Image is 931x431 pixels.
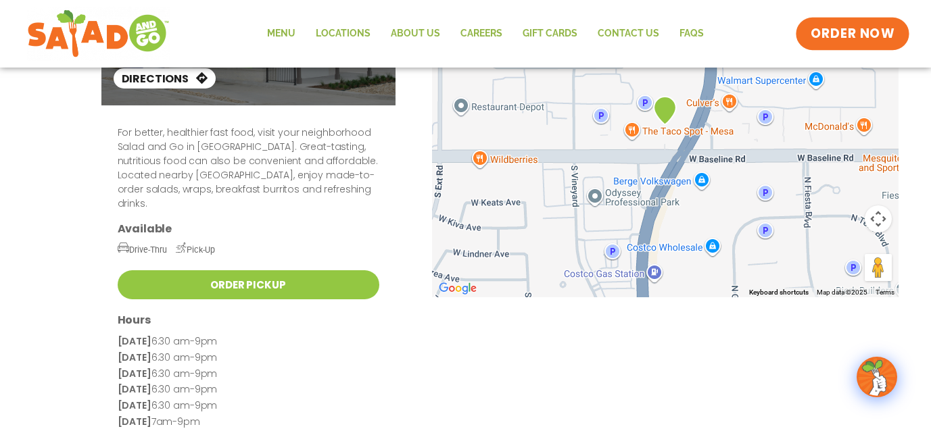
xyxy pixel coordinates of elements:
a: About Us [381,18,450,49]
a: Locations [306,18,381,49]
button: Map camera controls [865,205,892,232]
strong: [DATE] [118,399,151,412]
a: Terms (opens in new tab) [876,288,894,296]
p: 6:30 am-9pm [118,398,379,414]
h3: Available [118,222,379,236]
a: FAQs [669,18,714,49]
p: 6:30 am-9pm [118,350,379,366]
p: 6:30 am-9pm [118,382,379,398]
strong: [DATE] [118,367,151,380]
button: Drag Pegman onto the map to open Street View [865,254,892,281]
img: wpChatIcon [858,358,896,396]
a: Careers [450,18,512,49]
a: Menu [257,18,306,49]
strong: [DATE] [118,415,151,428]
p: For better, healthier fast food, visit your neighborhood Salad and Go in [GEOGRAPHIC_DATA]. Great... [118,126,379,211]
p: 7am-9pm [118,414,379,430]
p: 6:30 am-9pm [118,366,379,382]
a: Contact Us [588,18,669,49]
nav: Menu [257,18,714,49]
a: ORDER NOW [796,18,909,50]
a: GIFT CARDS [512,18,588,49]
span: Map data ©2025 [817,288,867,296]
span: Drive-Thru [118,245,167,255]
a: Order Pickup [118,270,379,299]
strong: [DATE] [118,382,151,396]
a: Directions [114,68,216,88]
span: ORDER NOW [811,25,894,43]
span: Pick-Up [176,245,215,255]
h3: Hours [118,313,379,327]
p: 6:30 am-9pm [118,334,379,350]
img: new-SAG-logo-768×292 [27,7,170,61]
strong: [DATE] [118,351,151,364]
strong: [DATE] [118,334,151,348]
